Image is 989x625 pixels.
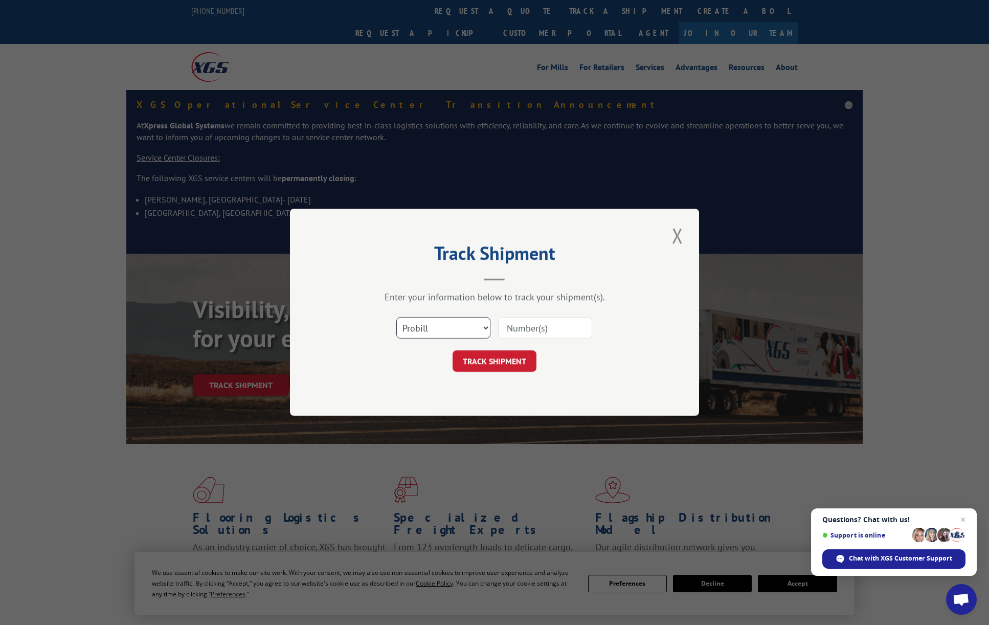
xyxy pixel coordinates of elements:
button: Close modal [669,221,686,250]
span: Support is online [822,531,908,539]
span: Chat with XGS Customer Support [849,554,952,563]
a: Open chat [946,584,977,615]
input: Number(s) [498,318,592,339]
span: Chat with XGS Customer Support [822,549,965,569]
span: Questions? Chat with us! [822,516,965,524]
div: Enter your information below to track your shipment(s). [341,292,648,303]
button: TRACK SHIPMENT [453,351,536,372]
h2: Track Shipment [341,246,648,265]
